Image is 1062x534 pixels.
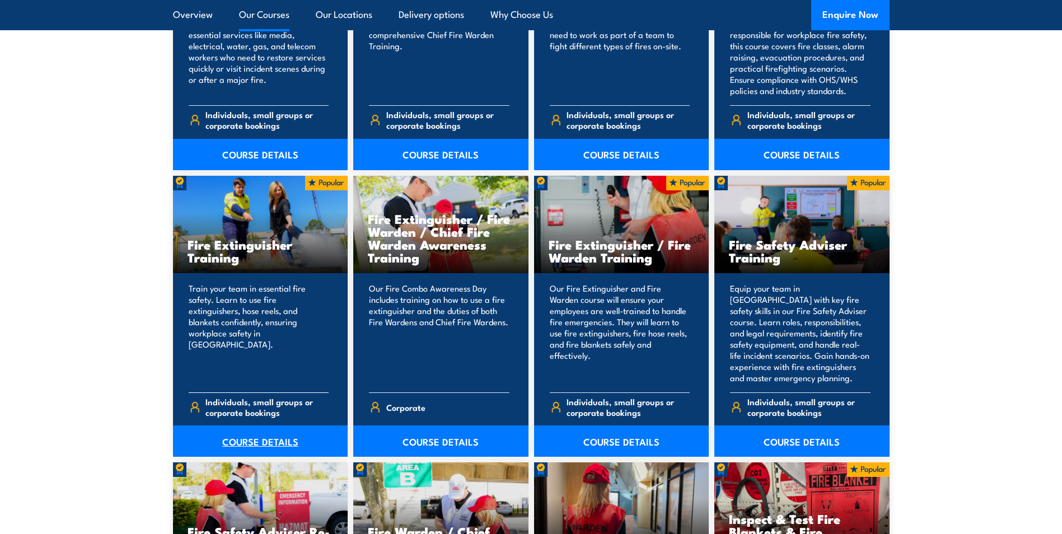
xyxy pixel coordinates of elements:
[205,109,329,130] span: Individuals, small groups or corporate bookings
[173,425,348,457] a: COURSE DETAILS
[205,396,329,418] span: Individuals, small groups or corporate bookings
[567,396,690,418] span: Individuals, small groups or corporate bookings
[550,283,690,383] p: Our Fire Extinguisher and Fire Warden course will ensure your employees are well-trained to handl...
[173,139,348,170] a: COURSE DETAILS
[386,399,425,416] span: Corporate
[188,238,334,264] h3: Fire Extinguisher Training
[386,109,509,130] span: Individuals, small groups or corporate bookings
[369,283,509,383] p: Our Fire Combo Awareness Day includes training on how to use a fire extinguisher and the duties o...
[729,238,875,264] h3: Fire Safety Adviser Training
[747,396,871,418] span: Individuals, small groups or corporate bookings
[730,283,871,383] p: Equip your team in [GEOGRAPHIC_DATA] with key fire safety skills in our Fire Safety Adviser cours...
[549,238,695,264] h3: Fire Extinguisher / Fire Warden Training
[534,425,709,457] a: COURSE DETAILS
[747,109,871,130] span: Individuals, small groups or corporate bookings
[353,425,528,457] a: COURSE DETAILS
[534,139,709,170] a: COURSE DETAILS
[714,425,890,457] a: COURSE DETAILS
[714,139,890,170] a: COURSE DETAILS
[353,139,528,170] a: COURSE DETAILS
[189,283,329,383] p: Train your team in essential fire safety. Learn to use fire extinguishers, hose reels, and blanke...
[567,109,690,130] span: Individuals, small groups or corporate bookings
[368,212,514,264] h3: Fire Extinguisher / Fire Warden / Chief Fire Warden Awareness Training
